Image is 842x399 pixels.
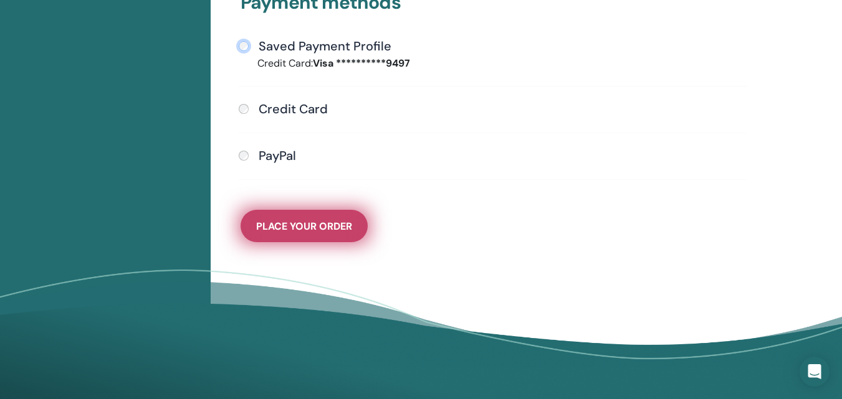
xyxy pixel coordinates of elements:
h4: Saved Payment Profile [259,39,391,54]
div: Open Intercom Messenger [800,357,830,387]
h4: PayPal [259,148,296,163]
button: Place Your Order [241,210,368,242]
h4: Credit Card [259,101,328,116]
div: Credit Card: [248,56,493,71]
span: Place Your Order [256,220,352,233]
